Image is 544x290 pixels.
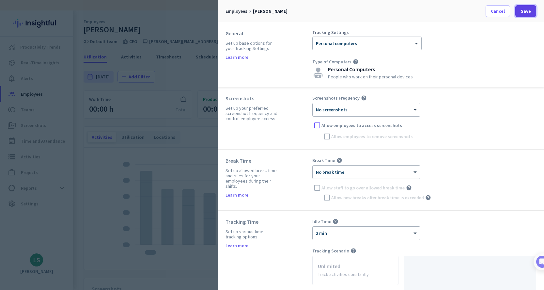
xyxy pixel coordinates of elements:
i: help [353,59,359,65]
div: Set up base options for your Tracking Settings [225,40,280,51]
span: Type of Computers [312,59,351,65]
div: Tracking Settings [312,30,422,35]
div: General [225,30,280,37]
i: help [333,218,338,224]
span: Screenshots Frequency [312,95,360,101]
i: help [406,185,412,191]
div: Screenshots [225,95,280,102]
span: Idle Time [312,218,331,224]
span: Break Time [312,157,335,163]
span: Save [521,8,531,14]
div: Set up allowed break time and rules for your employees during their shifts. [225,168,280,189]
img: personal [312,68,324,78]
span: Cancel [491,8,505,14]
h1: Success! 🎉 [28,103,103,115]
div: Tracking Time [225,218,280,225]
app-radio-card: Unlimited [312,256,398,285]
i: help [361,95,367,101]
a: Learn more [225,55,248,59]
i: help [350,248,356,254]
i: keyboard_arrow_right [247,8,253,14]
i: help [336,157,342,163]
span: Tracking Scenario [312,248,349,254]
span: [PERSON_NAME] [253,8,288,14]
div: Set up various time tracking options. [225,229,280,239]
a: Learn more [225,193,248,197]
div: Set up your preferred screenshot frequency and control employee access. [225,105,280,121]
div: Break Time [225,157,280,164]
div: Close [115,3,126,15]
i: help [425,195,431,201]
a: Learn more [225,243,248,248]
button: Congratulations! [39,132,92,145]
div: People who work on their personal devices [328,74,413,79]
div: You completed the checklist! [28,115,103,123]
button: Save [515,5,536,17]
span: Employees [225,8,247,14]
button: Cancel [486,5,510,17]
div: Personal Computers [328,67,413,72]
button: go back [4,3,17,15]
span: Allow employees to access screenshots [321,122,402,129]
